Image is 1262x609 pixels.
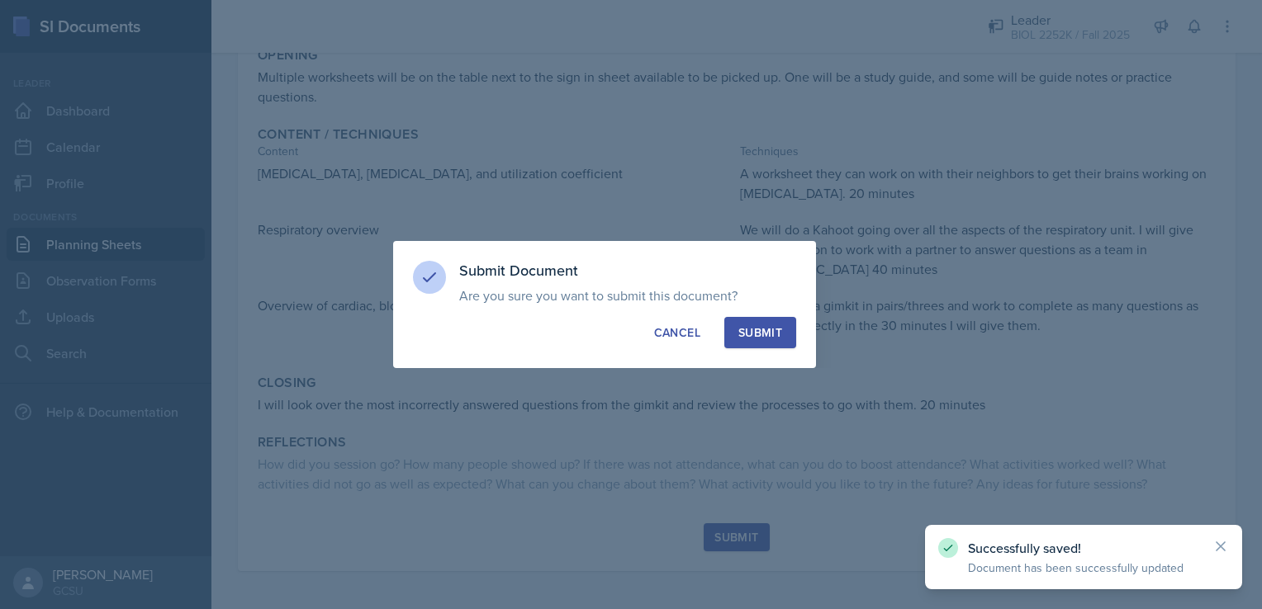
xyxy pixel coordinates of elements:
h3: Submit Document [459,261,796,281]
div: Submit [738,324,782,341]
p: Successfully saved! [968,540,1199,556]
button: Cancel [640,317,714,348]
div: Cancel [654,324,700,341]
p: Are you sure you want to submit this document? [459,287,796,304]
button: Submit [724,317,796,348]
p: Document has been successfully updated [968,559,1199,576]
